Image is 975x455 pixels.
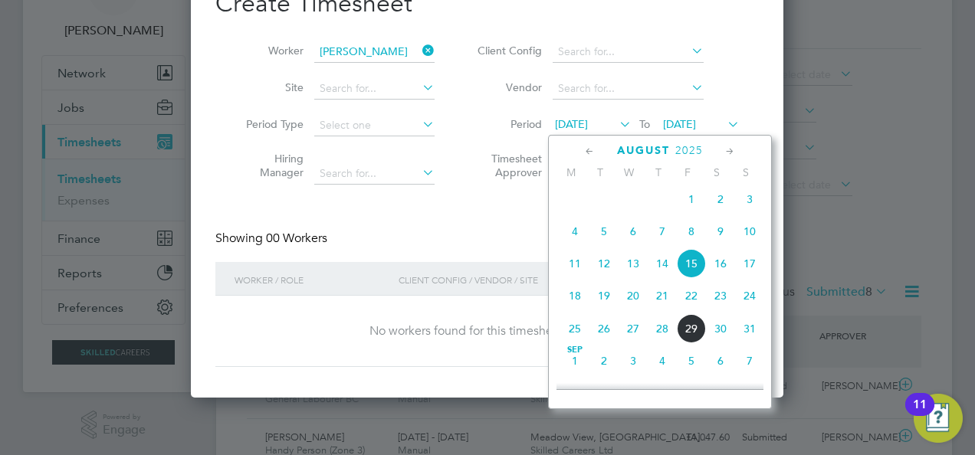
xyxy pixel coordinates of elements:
span: 12 [589,249,619,278]
span: 6 [706,346,735,375]
span: 26 [589,314,619,343]
span: 5 [589,217,619,246]
span: S [702,165,731,179]
span: 3 [619,346,648,375]
input: Search for... [553,41,704,63]
span: 7 [735,346,764,375]
input: Select one [314,115,435,136]
input: Search for... [314,163,435,185]
span: 19 [589,281,619,310]
span: 7 [648,217,677,246]
span: 13 [619,249,648,278]
span: 23 [706,281,735,310]
input: Search for... [314,41,435,63]
span: 2 [706,185,735,214]
div: Showing [215,231,330,247]
span: W [615,165,644,179]
label: Site [235,80,304,94]
span: 12 [677,378,706,408]
input: Search for... [553,78,704,100]
span: 1 [677,185,706,214]
span: 5 [677,346,706,375]
span: 14 [648,249,677,278]
span: 10 [619,378,648,408]
span: 9 [589,378,619,408]
span: 30 [706,314,735,343]
span: 4 [648,346,677,375]
span: 14 [735,378,764,408]
span: To [635,114,655,134]
span: 11 [648,378,677,408]
span: 6 [619,217,648,246]
label: Period Type [235,117,304,131]
span: 00 Workers [266,231,327,246]
span: 15 [677,249,706,278]
span: 22 [677,281,706,310]
span: 4 [560,217,589,246]
span: S [731,165,760,179]
span: 8 [677,217,706,246]
span: 10 [735,217,764,246]
span: T [586,165,615,179]
span: 1 [560,346,589,375]
label: Client Config [473,44,542,57]
span: 31 [735,314,764,343]
div: Worker / Role [231,262,395,297]
label: Timesheet Approver [473,152,542,179]
span: 9 [706,217,735,246]
span: 20 [619,281,648,310]
label: Vendor [473,80,542,94]
span: F [673,165,702,179]
span: 27 [619,314,648,343]
span: 29 [677,314,706,343]
span: 18 [560,281,589,310]
span: 17 [735,249,764,278]
span: 21 [648,281,677,310]
span: 24 [735,281,764,310]
span: 13 [706,378,735,408]
span: 11 [560,249,589,278]
button: Open Resource Center, 11 new notifications [914,394,963,443]
span: 2 [589,346,619,375]
div: 11 [913,404,927,424]
label: Period [473,117,542,131]
div: Client Config / Vendor / Site [395,262,641,297]
span: Sep [560,346,589,354]
span: [DATE] [663,117,696,131]
span: 2025 [675,144,703,157]
span: 25 [560,314,589,343]
span: 3 [735,185,764,214]
span: August [617,144,670,157]
span: 16 [706,249,735,278]
span: M [556,165,586,179]
span: T [644,165,673,179]
span: 28 [648,314,677,343]
span: [DATE] [555,117,588,131]
input: Search for... [314,78,435,100]
span: 8 [560,378,589,408]
div: No workers found for this timesheet period. [231,323,744,339]
label: Worker [235,44,304,57]
label: Hiring Manager [235,152,304,179]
